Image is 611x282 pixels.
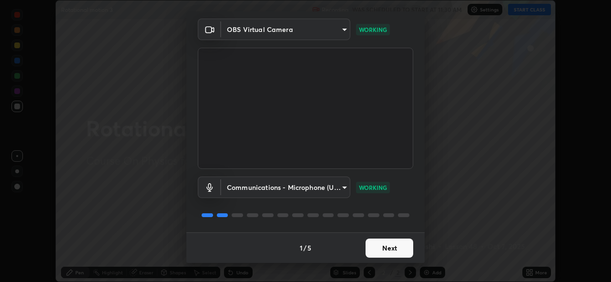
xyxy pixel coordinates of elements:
h4: 5 [307,243,311,253]
h4: 1 [300,243,303,253]
div: OBS Virtual Camera [221,19,350,40]
h4: / [304,243,306,253]
button: Next [366,239,413,258]
div: OBS Virtual Camera [221,177,350,198]
p: WORKING [359,183,387,192]
p: WORKING [359,25,387,34]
